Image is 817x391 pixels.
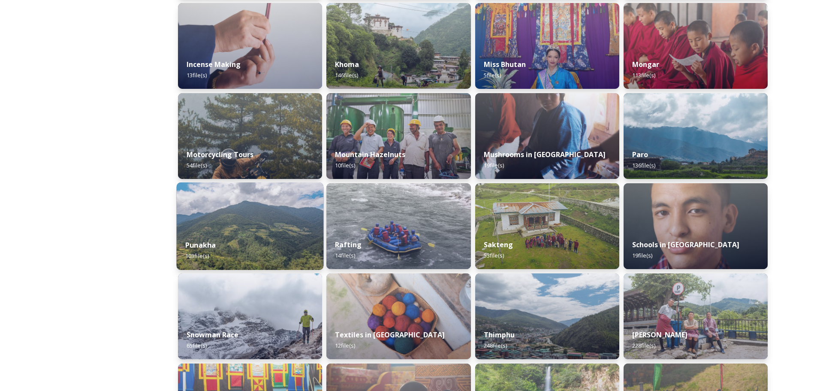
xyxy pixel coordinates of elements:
[335,71,358,79] span: 146 file(s)
[187,161,207,169] span: 54 file(s)
[335,60,359,69] strong: Khoma
[187,60,241,69] strong: Incense Making
[484,252,504,259] span: 53 file(s)
[484,150,606,159] strong: Mushrooms in [GEOGRAPHIC_DATA]
[632,150,648,159] strong: Paro
[484,60,526,69] strong: Miss Bhutan
[475,93,619,179] img: _SCH7798.jpg
[178,93,322,179] img: By%2520Leewang%2520Tobgay%252C%2520President%252C%2520The%2520Badgers%2520Motorcycle%2520Club%252...
[326,183,470,269] img: f73f969a-3aba-4d6d-a863-38e7472ec6b1.JPG
[326,3,470,89] img: Khoma%2520130723%2520by%2520Amp%2520Sripimanwat-7.jpg
[326,273,470,359] img: _SCH9806.jpg
[187,342,207,349] span: 65 file(s)
[187,71,207,79] span: 13 file(s)
[624,3,768,89] img: Mongar%2520and%2520Dametshi%2520110723%2520by%2520Amp%2520Sripimanwat-9.jpg
[187,330,238,339] strong: Snowman Race
[187,150,253,159] strong: Motorcycling Tours
[632,240,739,249] strong: Schools in [GEOGRAPHIC_DATA]
[484,240,513,249] strong: Sakteng
[185,240,216,250] strong: Punakha
[624,273,768,359] img: Trashi%2520Yangtse%2520090723%2520by%2520Amp%2520Sripimanwat-187.jpg
[475,3,619,89] img: Miss%2520Bhutan%2520Tashi%2520Choden%25205.jpg
[335,330,445,339] strong: Textiles in [GEOGRAPHIC_DATA]
[178,273,322,359] img: Snowman%2520Race41.jpg
[475,183,619,269] img: Sakteng%2520070723%2520by%2520Nantawat-5.jpg
[624,93,768,179] img: Paro%2520050723%2520by%2520Amp%2520Sripimanwat-20.jpg
[335,150,405,159] strong: Mountain Hazelnuts
[484,342,507,349] span: 248 file(s)
[185,252,209,260] span: 103 file(s)
[177,182,324,270] img: 2022-10-01%252012.59.42.jpg
[624,183,768,269] img: _SCH2151_FINAL_RGB.jpg
[335,252,355,259] span: 14 file(s)
[335,161,355,169] span: 10 file(s)
[335,342,355,349] span: 12 file(s)
[326,93,470,179] img: WattBryan-20170720-0740-P50.jpg
[484,71,501,79] span: 5 file(s)
[484,330,515,339] strong: Thimphu
[484,161,504,169] span: 19 file(s)
[632,60,659,69] strong: Mongar
[632,330,687,339] strong: [PERSON_NAME]
[632,342,655,349] span: 228 file(s)
[632,161,655,169] span: 136 file(s)
[178,3,322,89] img: _SCH5631.jpg
[475,273,619,359] img: Thimphu%2520190723%2520by%2520Amp%2520Sripimanwat-43.jpg
[335,240,362,249] strong: Rafting
[632,71,655,79] span: 113 file(s)
[632,252,652,259] span: 19 file(s)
